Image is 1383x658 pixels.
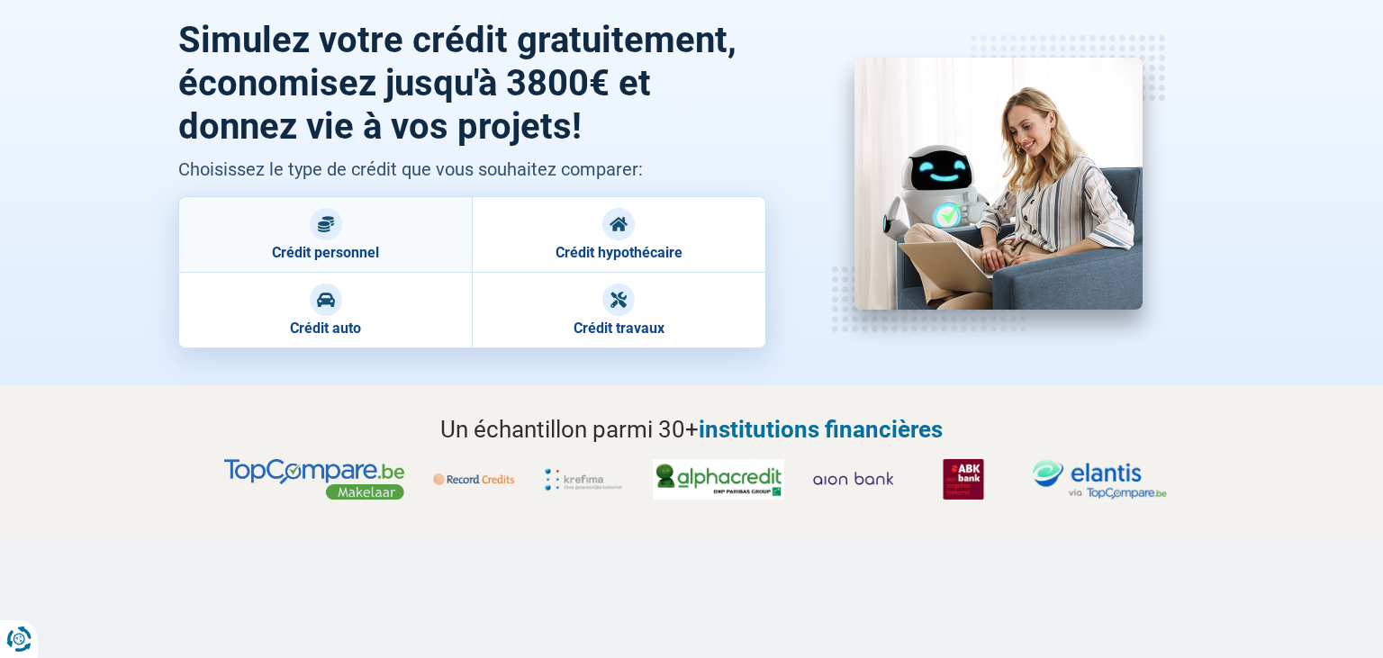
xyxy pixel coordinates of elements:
img: Krefima [543,459,624,500]
img: TopCompare, makelaars partner voor jouw krediet [224,459,404,500]
h2: Un échantillon parmi 30+ [178,412,1205,446]
p: Choisissez le type de crédit que vous souhaitez comparer: [178,156,766,183]
a: Crédit personnel Crédit personnel [178,196,472,272]
img: Crédit travaux [610,291,628,309]
img: Alphacredit [653,459,784,500]
img: Elantis via TopCompare [1033,459,1167,500]
a: Crédit auto Crédit auto [178,272,472,348]
a: Crédit travaux Crédit travaux [472,272,765,348]
span: institutions financières [699,416,943,443]
img: Crédit auto [317,291,335,309]
img: Record Credits [433,459,514,500]
img: ABK Bank [923,459,1004,500]
img: Aion Bank [813,459,894,500]
img: Crédit hypothécaire [610,215,628,233]
h1: Simulez votre crédit gratuitement, économisez jusqu'à 3800€ et donnez vie à vos projets! [178,19,766,149]
img: crédit consommation [854,58,1143,310]
a: Crédit hypothécaire Crédit hypothécaire [472,196,765,272]
img: Crédit personnel [317,215,335,233]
